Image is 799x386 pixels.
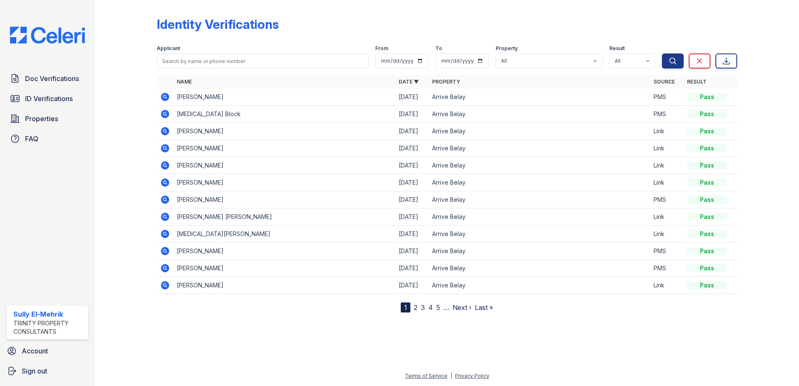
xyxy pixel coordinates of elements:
[3,27,92,43] img: CE_Logo_Blue-a8612792a0a2168367f1c8372b55b34899dd931a85d93a1a3d3e32e68fde9ad4.png
[650,191,684,208] td: PMS
[7,90,88,107] a: ID Verifications
[429,226,651,243] td: Arrive Belay
[399,79,419,85] a: Date ▼
[453,303,471,312] a: Next ›
[395,191,429,208] td: [DATE]
[687,79,707,85] a: Result
[429,208,651,226] td: Arrive Belay
[650,140,684,157] td: Link
[177,79,192,85] a: Name
[450,373,452,379] div: |
[173,123,395,140] td: [PERSON_NAME]
[429,243,651,260] td: Arrive Belay
[395,277,429,294] td: [DATE]
[395,226,429,243] td: [DATE]
[687,110,727,118] div: Pass
[687,264,727,272] div: Pass
[395,123,429,140] td: [DATE]
[429,277,651,294] td: Arrive Belay
[687,178,727,187] div: Pass
[405,373,448,379] a: Terms of Service
[429,174,651,191] td: Arrive Belay
[429,89,651,106] td: Arrive Belay
[609,45,625,52] label: Result
[13,309,85,319] div: Sully El-Mehrik
[429,260,651,277] td: Arrive Belay
[173,226,395,243] td: [MEDICAL_DATA][PERSON_NAME]
[401,302,410,312] div: 1
[432,79,460,85] a: Property
[650,260,684,277] td: PMS
[650,226,684,243] td: Link
[395,106,429,123] td: [DATE]
[435,45,442,52] label: To
[650,243,684,260] td: PMS
[496,45,518,52] label: Property
[173,243,395,260] td: [PERSON_NAME]
[375,45,388,52] label: From
[395,208,429,226] td: [DATE]
[173,140,395,157] td: [PERSON_NAME]
[687,93,727,101] div: Pass
[650,277,684,294] td: Link
[22,366,47,376] span: Sign out
[650,123,684,140] td: Link
[650,157,684,174] td: Link
[650,106,684,123] td: PMS
[443,302,449,312] span: …
[421,303,425,312] a: 3
[455,373,489,379] a: Privacy Policy
[25,134,38,144] span: FAQ
[650,174,684,191] td: Link
[25,94,73,104] span: ID Verifications
[3,343,92,359] a: Account
[173,277,395,294] td: [PERSON_NAME]
[173,157,395,174] td: [PERSON_NAME]
[173,208,395,226] td: [PERSON_NAME] [PERSON_NAME]
[429,191,651,208] td: Arrive Belay
[429,157,651,174] td: Arrive Belay
[429,106,651,123] td: Arrive Belay
[687,247,727,255] div: Pass
[3,363,92,379] a: Sign out
[395,174,429,191] td: [DATE]
[687,196,727,204] div: Pass
[429,140,651,157] td: Arrive Belay
[687,144,727,152] div: Pass
[429,123,651,140] td: Arrive Belay
[687,127,727,135] div: Pass
[395,140,429,157] td: [DATE]
[414,303,417,312] a: 2
[7,130,88,147] a: FAQ
[173,260,395,277] td: [PERSON_NAME]
[436,303,440,312] a: 5
[395,260,429,277] td: [DATE]
[687,161,727,170] div: Pass
[173,191,395,208] td: [PERSON_NAME]
[25,114,58,124] span: Properties
[173,174,395,191] td: [PERSON_NAME]
[22,346,48,356] span: Account
[395,157,429,174] td: [DATE]
[157,17,279,32] div: Identity Verifications
[13,319,85,336] div: Trinity Property Consultants
[687,230,727,238] div: Pass
[475,303,493,312] a: Last »
[157,53,369,69] input: Search by name or phone number
[687,213,727,221] div: Pass
[395,89,429,106] td: [DATE]
[687,281,727,289] div: Pass
[654,79,675,85] a: Source
[7,110,88,127] a: Properties
[173,106,395,123] td: [MEDICAL_DATA] Block
[650,208,684,226] td: Link
[157,45,180,52] label: Applicant
[173,89,395,106] td: [PERSON_NAME]
[7,70,88,87] a: Doc Verifications
[395,243,429,260] td: [DATE]
[650,89,684,106] td: PMS
[428,303,433,312] a: 4
[25,74,79,84] span: Doc Verifications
